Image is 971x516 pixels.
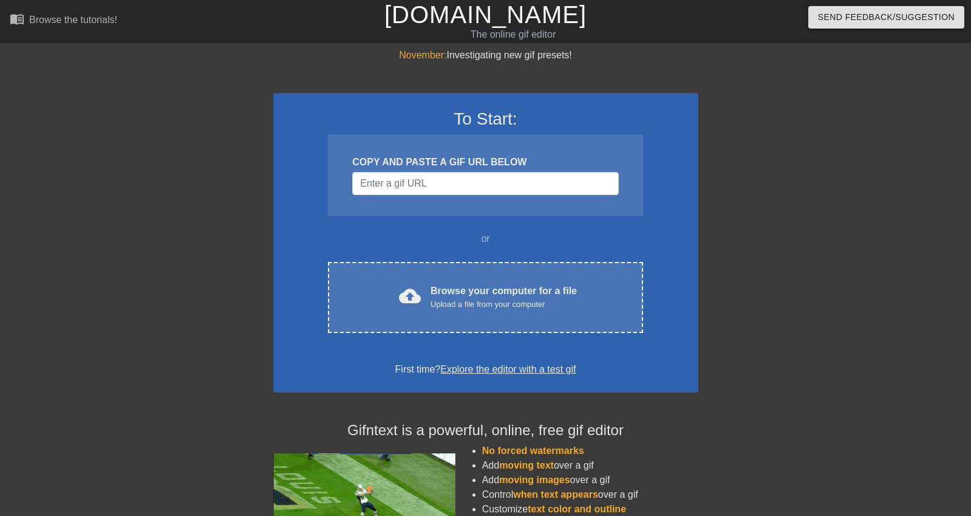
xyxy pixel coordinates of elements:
button: Send Feedback/Suggestion [808,6,964,29]
div: Upload a file from your computer [431,298,577,311]
h3: To Start: [289,109,683,129]
span: No forced watermarks [482,445,584,456]
div: or [305,232,667,246]
span: November: [399,50,446,60]
span: cloud_upload [399,285,421,307]
div: COPY AND PASTE A GIF URL BELOW [352,155,618,170]
span: menu_book [10,12,24,26]
div: First time? [289,362,683,377]
input: Username [352,172,618,195]
span: Send Feedback/Suggestion [818,10,955,25]
div: Browse the tutorials! [29,15,117,25]
li: Control over a gif [482,487,698,502]
span: moving text [499,460,554,470]
h4: Gifntext is a powerful, online, free gif editor [273,422,698,439]
li: Add over a gif [482,458,698,473]
span: when text appears [513,489,598,500]
li: Add over a gif [482,473,698,487]
span: text color and outline [528,504,626,514]
span: moving images [499,475,570,485]
div: The online gif editor [330,27,697,42]
div: Browse your computer for a file [431,284,577,311]
div: Investigating new gif presets! [273,48,698,63]
a: [DOMAIN_NAME] [384,1,587,28]
a: Explore the editor with a test gif [440,364,576,374]
a: Browse the tutorials! [10,12,117,30]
